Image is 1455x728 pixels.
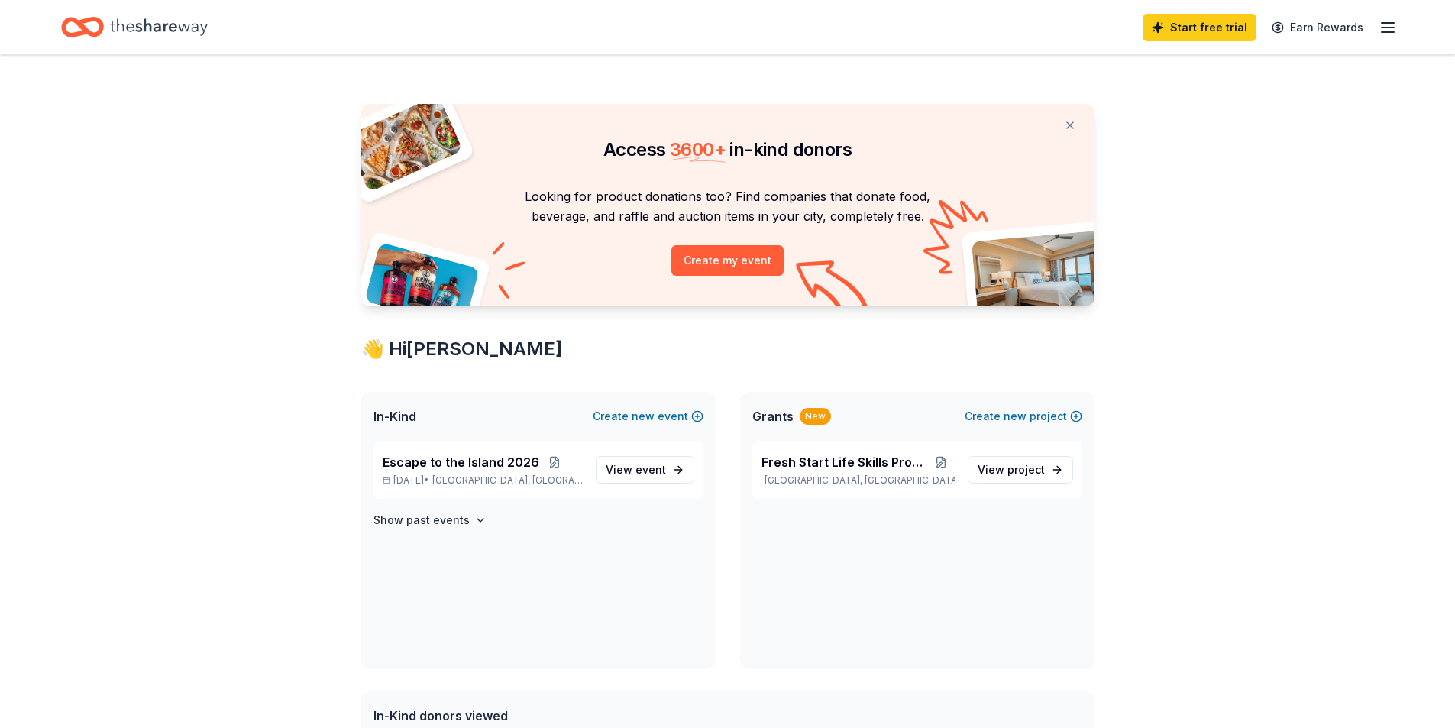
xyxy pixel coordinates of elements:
span: Escape to the Island 2026 [383,453,539,471]
p: [GEOGRAPHIC_DATA], [GEOGRAPHIC_DATA] [761,474,955,487]
a: Earn Rewards [1263,14,1373,41]
div: 👋 Hi [PERSON_NAME] [361,337,1094,361]
span: Fresh Start Life Skills Program [761,453,927,471]
span: View [978,461,1045,479]
p: [DATE] • [383,474,584,487]
a: Start free trial [1143,14,1256,41]
button: Createnewevent [593,407,703,425]
a: Home [61,9,208,45]
img: Pizza [344,95,463,193]
span: new [1004,407,1027,425]
button: Create my event [671,245,784,276]
button: Show past events [373,511,487,529]
div: New [800,408,831,425]
span: Access in-kind donors [603,138,852,160]
span: In-Kind [373,407,416,425]
span: new [632,407,655,425]
span: Grants [752,407,794,425]
span: View [606,461,666,479]
a: View project [968,456,1073,484]
img: Curvy arrow [796,260,872,318]
button: Createnewproject [965,407,1082,425]
h4: Show past events [373,511,470,529]
span: project [1007,463,1045,476]
span: [GEOGRAPHIC_DATA], [GEOGRAPHIC_DATA] [432,474,583,487]
div: In-Kind donors viewed [373,707,682,725]
span: 3600 + [670,138,726,160]
span: event [635,463,666,476]
a: View event [596,456,694,484]
p: Looking for product donations too? Find companies that donate food, beverage, and raffle and auct... [380,186,1076,227]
